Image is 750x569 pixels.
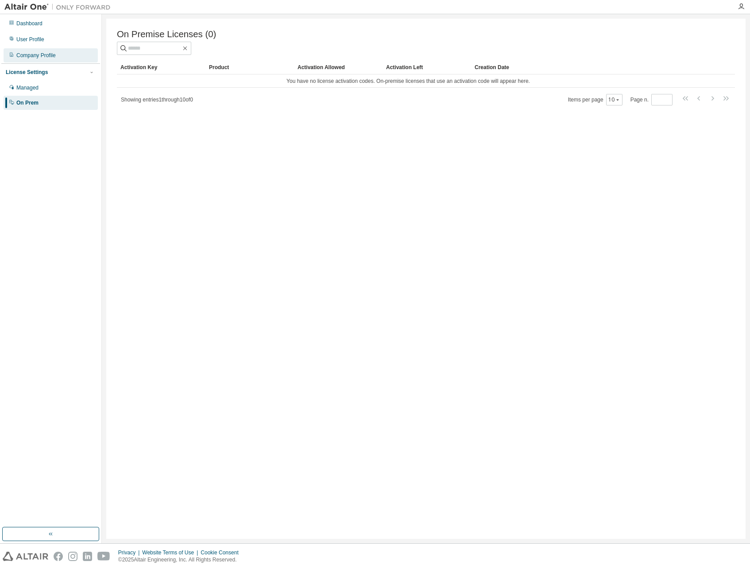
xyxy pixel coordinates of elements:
span: Items per page [568,94,622,105]
span: On Premise Licenses (0) [117,29,216,39]
div: Dashboard [16,20,43,27]
button: 10 [608,96,620,103]
img: facebook.svg [54,552,63,561]
span: Page n. [630,94,673,105]
span: Showing entries 1 through 10 of 0 [121,97,193,103]
img: Altair One [4,3,115,12]
div: Activation Left [386,60,468,74]
img: youtube.svg [97,552,110,561]
div: Activation Allowed [298,60,379,74]
div: Company Profile [16,52,56,59]
div: Website Terms of Use [142,549,201,556]
img: altair_logo.svg [3,552,48,561]
div: Managed [16,84,39,91]
div: User Profile [16,36,44,43]
td: You have no license activation codes. On-premise licenses that use an activation code will appear... [117,74,700,88]
div: On Prem [16,99,39,106]
div: Privacy [118,549,142,556]
div: License Settings [6,69,48,76]
p: © 2025 Altair Engineering, Inc. All Rights Reserved. [118,556,244,564]
img: instagram.svg [68,552,77,561]
div: Creation Date [475,60,696,74]
div: Product [209,60,290,74]
div: Activation Key [120,60,202,74]
img: linkedin.svg [83,552,92,561]
div: Cookie Consent [201,549,244,556]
